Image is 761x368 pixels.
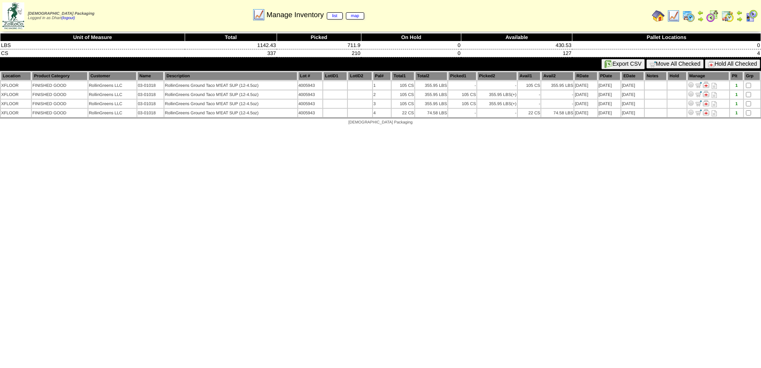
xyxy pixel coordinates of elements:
i: Note [712,110,717,116]
td: 105 CS [392,81,414,90]
td: 105 CS [448,90,476,99]
td: 74.58 LBS [541,109,574,117]
a: (logout) [62,16,75,20]
td: RollinGreens Ground Taco M'EAT SUP (12-4.5oz) [164,90,297,99]
td: 4005943 [298,81,322,90]
span: [DEMOGRAPHIC_DATA] Packaging [348,120,412,125]
th: EDate [621,72,644,80]
td: 4005943 [298,90,322,99]
td: - [518,100,541,108]
img: hold.gif [708,61,714,67]
td: XFLOOR [1,100,31,108]
img: arrowleft.gif [697,10,704,16]
td: 127 [461,49,572,57]
i: Note [712,92,717,98]
td: 355.95 LBS [477,90,517,99]
td: 2 [373,90,391,99]
th: LotID1 [323,72,347,80]
th: Location [1,72,31,80]
td: FINISHED GOOD [32,100,88,108]
img: calendarprod.gif [682,10,695,22]
td: - [518,90,541,99]
th: Total1 [392,72,414,80]
i: Note [712,101,717,107]
img: calendarcustomer.gif [745,10,758,22]
div: 1 [730,111,743,115]
th: PDate [598,72,621,80]
td: 1142.43 [185,41,277,49]
td: RollinGreens Ground Taco M'EAT SUP (12-4.5oz) [164,100,297,108]
th: Picked2 [477,72,517,80]
td: [DATE] [574,90,597,99]
td: [DATE] [598,100,621,108]
td: [DATE] [598,90,621,99]
td: 4005943 [298,100,322,108]
td: 4 [373,109,391,117]
td: [DATE] [621,109,644,117]
th: RDate [574,72,597,80]
td: 0 [361,49,461,57]
td: 03-01018 [137,90,164,99]
td: 74.58 LBS [415,109,447,117]
td: 430.53 [461,41,572,49]
td: RollinGreens LLC [88,109,137,117]
th: Pallet Locations [572,33,761,41]
div: 1 [730,102,743,106]
th: Available [461,33,572,41]
img: Manage Hold [703,100,709,106]
img: Adjust [688,91,694,97]
td: 355.95 LBS [415,81,447,90]
td: CS [0,49,185,57]
td: 355.95 LBS [415,90,447,99]
td: - [541,90,574,99]
img: arrowright.gif [736,16,743,22]
th: Notes [645,72,667,80]
td: RollinGreens LLC [88,90,137,99]
img: Move [695,91,702,97]
img: Move [695,82,702,88]
img: zoroco-logo-small.webp [2,2,24,29]
div: (+) [511,102,516,106]
th: Customer [88,72,137,80]
td: FINISHED GOOD [32,109,88,117]
img: Manage Hold [703,91,709,97]
th: On Hold [361,33,461,41]
td: 03-01018 [137,100,164,108]
td: 337 [185,49,277,57]
img: Adjust [688,100,694,106]
th: Name [137,72,164,80]
img: calendarblend.gif [706,10,719,22]
img: arrowleft.gif [736,10,743,16]
td: 22 CS [392,109,414,117]
td: - [477,81,517,90]
div: 1 [730,92,743,97]
td: 105 CS [518,81,541,90]
img: Manage Hold [703,82,709,88]
td: LBS [0,41,185,49]
i: Note [712,83,717,89]
img: line_graph.gif [667,10,680,22]
td: FINISHED GOOD [32,90,88,99]
button: Hold All Checked [705,59,760,69]
td: 3 [373,100,391,108]
td: 03-01018 [137,109,164,117]
td: 105 CS [392,90,414,99]
td: RollinGreens LLC [88,81,137,90]
td: 105 CS [448,100,476,108]
th: Unit of Measure [0,33,185,41]
img: calendarinout.gif [721,10,734,22]
span: Manage Inventory [266,11,364,19]
a: list [327,12,342,20]
td: 1 [373,81,391,90]
th: Description [164,72,297,80]
td: 355.95 LBS [477,100,517,108]
th: Avail1 [518,72,541,80]
td: FINISHED GOOD [32,81,88,90]
td: 711.9 [277,41,361,49]
th: Manage [687,72,729,80]
th: Avail2 [541,72,574,80]
td: [DATE] [598,109,621,117]
img: Adjust [688,82,694,88]
img: Manage Hold [703,109,709,115]
td: 4 [572,49,761,57]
